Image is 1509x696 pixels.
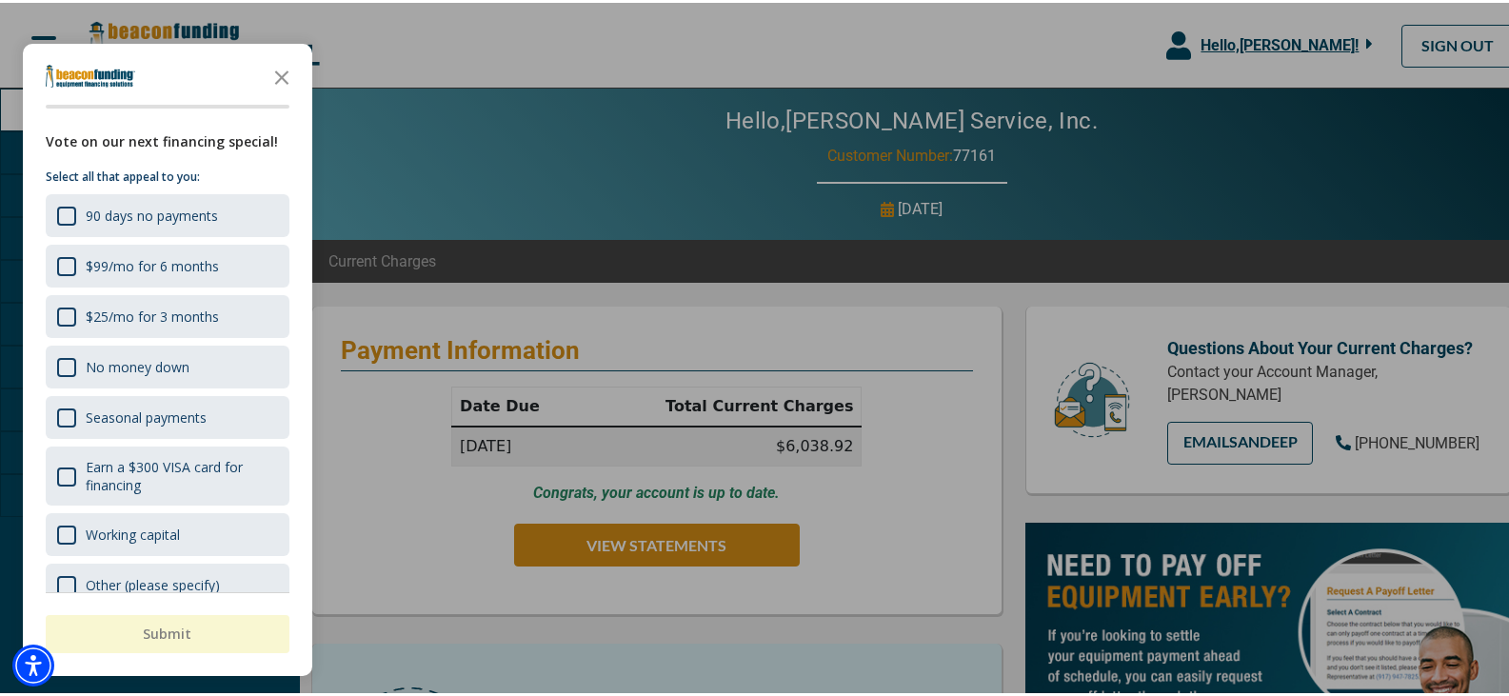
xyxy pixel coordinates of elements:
[46,191,289,234] div: 90 days no payments
[46,129,289,149] div: Vote on our next financing special!
[23,41,312,673] div: Survey
[86,254,219,272] div: $99/mo for 6 months
[86,355,189,373] div: No money down
[86,305,219,323] div: $25/mo for 3 months
[86,204,218,222] div: 90 days no payments
[46,343,289,386] div: No money down
[46,393,289,436] div: Seasonal payments
[46,444,289,503] div: Earn a $300 VISA card for financing
[46,612,289,650] button: Submit
[46,242,289,285] div: $99/mo for 6 months
[46,292,289,335] div: $25/mo for 3 months
[46,561,289,604] div: Other (please specify)
[46,62,135,85] img: Company logo
[86,523,180,541] div: Working capital
[46,510,289,553] div: Working capital
[86,406,207,424] div: Seasonal payments
[12,642,54,684] div: Accessibility Menu
[263,54,301,92] button: Close the survey
[46,165,289,184] p: Select all that appeal to you:
[86,455,278,491] div: Earn a $300 VISA card for financing
[86,573,220,591] div: Other (please specify)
